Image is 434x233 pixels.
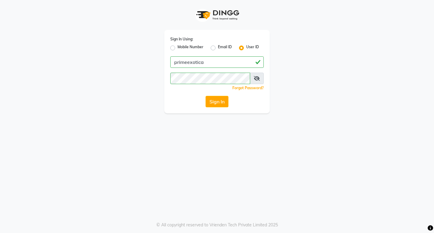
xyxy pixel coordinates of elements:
label: Email ID [218,44,232,52]
label: Sign In Using: [170,36,193,42]
input: Username [170,73,250,84]
a: Forgot Password? [232,86,264,90]
img: logo1.svg [193,6,241,24]
input: Username [170,56,264,68]
label: User ID [246,44,259,52]
button: Sign In [206,96,228,107]
label: Mobile Number [178,44,203,52]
